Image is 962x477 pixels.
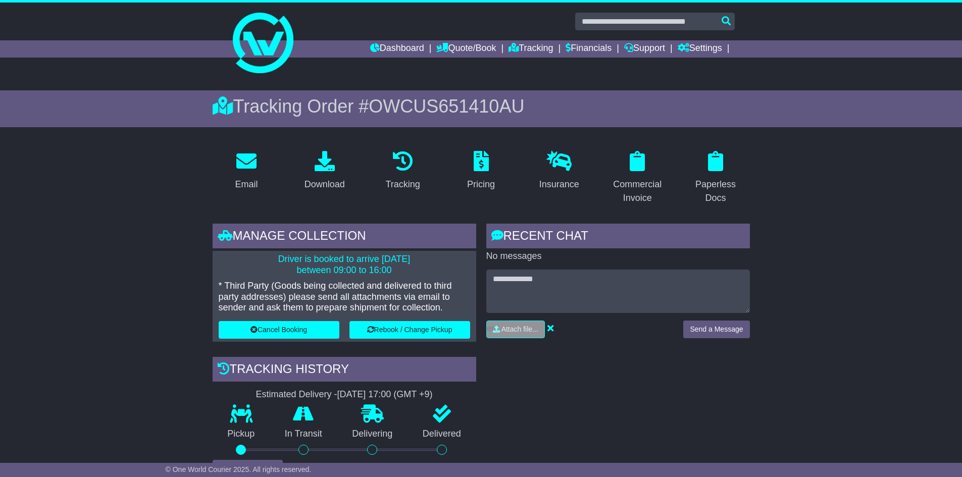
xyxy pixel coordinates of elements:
[683,321,749,338] button: Send a Message
[610,178,665,205] div: Commercial Invoice
[624,40,665,58] a: Support
[539,178,579,191] div: Insurance
[213,429,270,440] p: Pickup
[379,147,426,195] a: Tracking
[678,40,722,58] a: Settings
[369,96,524,117] span: OWCUS651410AU
[461,147,501,195] a: Pricing
[509,40,553,58] a: Tracking
[408,429,476,440] p: Delivered
[213,389,476,400] div: Estimated Delivery -
[213,357,476,384] div: Tracking history
[533,147,586,195] a: Insurance
[337,429,408,440] p: Delivering
[235,178,258,191] div: Email
[349,321,470,339] button: Rebook / Change Pickup
[682,147,750,208] a: Paperless Docs
[486,251,750,262] p: No messages
[270,429,337,440] p: In Transit
[566,40,612,58] a: Financials
[305,178,345,191] div: Download
[337,389,433,400] div: [DATE] 17:00 (GMT +9)
[436,40,496,58] a: Quote/Book
[213,95,750,117] div: Tracking Order #
[219,254,470,276] p: Driver is booked to arrive [DATE] between 09:00 to 16:00
[486,224,750,251] div: RECENT CHAT
[385,178,420,191] div: Tracking
[603,147,672,208] a: Commercial Invoice
[370,40,424,58] a: Dashboard
[298,147,351,195] a: Download
[219,321,339,339] button: Cancel Booking
[688,178,743,205] div: Paperless Docs
[166,465,312,473] span: © One World Courier 2025. All rights reserved.
[467,178,495,191] div: Pricing
[219,281,470,313] p: * Third Party (Goods being collected and delivered to third party addresses) please send all atta...
[213,224,476,251] div: Manage collection
[228,147,264,195] a: Email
